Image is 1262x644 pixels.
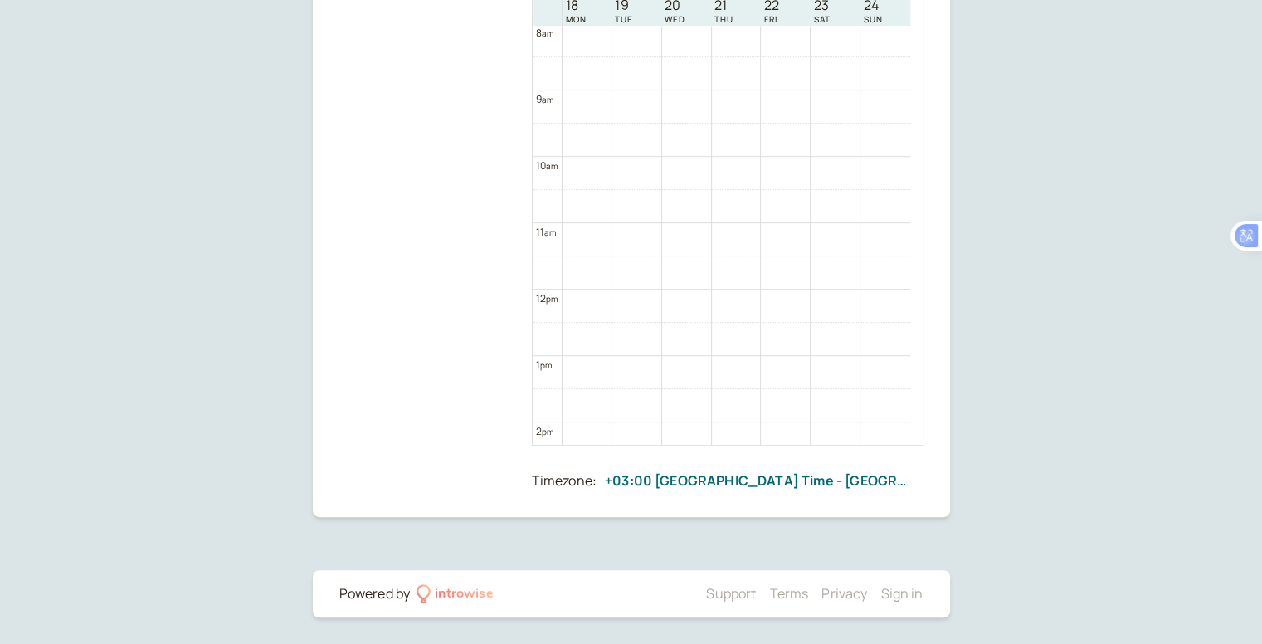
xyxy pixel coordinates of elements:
a: Privacy [821,584,867,603]
span: pm [546,293,558,305]
div: 10 [536,158,558,173]
span: THU [714,14,733,24]
span: pm [540,359,552,371]
div: 1 [536,357,553,373]
div: Powered by [339,583,411,605]
div: 11 [536,224,557,240]
span: am [542,27,553,39]
div: 8 [536,25,554,41]
div: 2 [536,423,554,439]
span: SUN [864,14,883,24]
span: pm [542,426,553,437]
a: introwise [417,583,494,605]
a: Terms [769,584,808,603]
div: Timezone: [532,471,597,492]
span: SAT [814,14,831,24]
span: FRI [764,14,779,24]
span: WED [665,14,685,24]
a: Support [706,584,756,603]
div: 12 [536,290,558,306]
span: am [546,160,558,172]
div: 9 [536,91,554,107]
span: TUE [615,14,633,24]
span: MON [566,14,587,24]
span: am [542,94,553,105]
div: introwise [435,583,493,605]
a: Sign in [880,584,923,603]
span: am [544,227,556,238]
